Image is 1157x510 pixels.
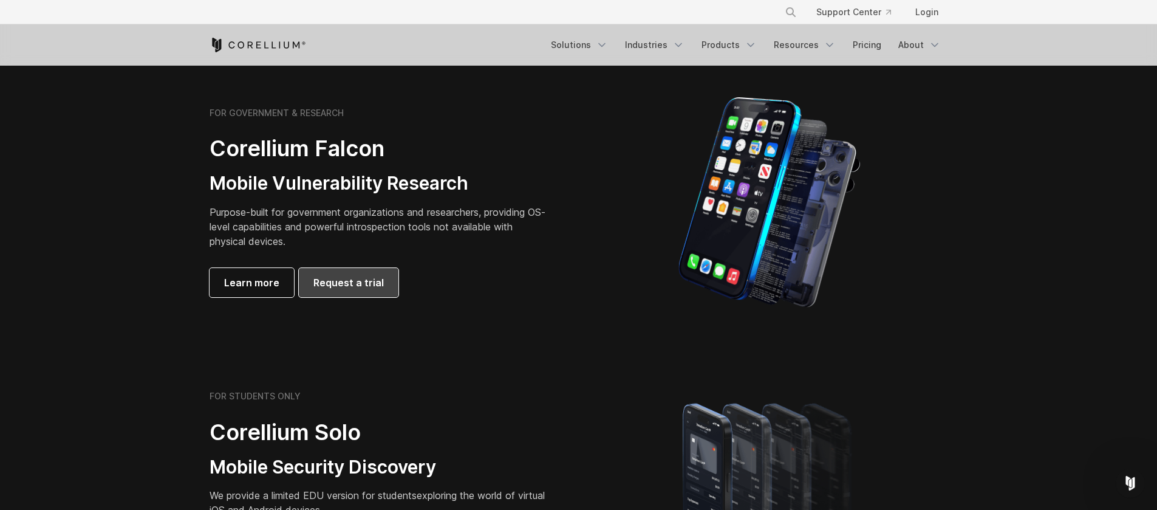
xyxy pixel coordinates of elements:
h2: Corellium Solo [210,419,550,446]
a: Login [906,1,948,23]
span: Request a trial [313,275,384,290]
a: Pricing [845,34,889,56]
div: Navigation Menu [544,34,948,56]
span: We provide a limited EDU version for students [210,489,417,501]
a: Corellium Home [210,38,306,52]
h6: FOR GOVERNMENT & RESEARCH [210,108,344,119]
a: About [891,34,948,56]
a: Industries [618,34,692,56]
a: Support Center [807,1,901,23]
h3: Mobile Security Discovery [210,456,550,479]
h2: Corellium Falcon [210,135,550,162]
h6: FOR STUDENTS ONLY [210,391,301,402]
a: Products [694,34,764,56]
a: Request a trial [299,268,398,297]
a: Resources [766,34,843,56]
a: Learn more [210,268,294,297]
a: Solutions [544,34,615,56]
span: Learn more [224,275,279,290]
div: Navigation Menu [770,1,948,23]
button: Search [780,1,802,23]
iframe: Intercom live chat [1116,469,1145,498]
h3: Mobile Vulnerability Research [210,172,550,195]
img: iPhone model separated into the mechanics used to build the physical device. [678,96,861,309]
p: Purpose-built for government organizations and researchers, providing OS-level capabilities and p... [210,205,550,249]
